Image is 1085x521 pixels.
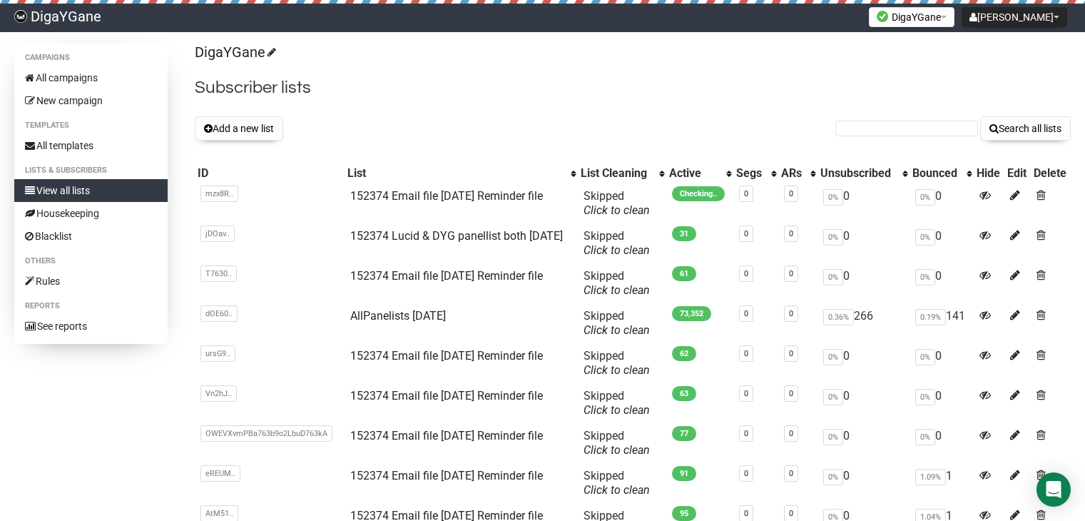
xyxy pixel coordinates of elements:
[980,116,1071,141] button: Search all lists
[789,389,793,398] a: 0
[14,49,168,66] li: Campaigns
[789,429,793,438] a: 0
[14,202,168,225] a: Housekeeping
[744,429,748,438] a: 0
[672,186,725,201] span: Checking..
[672,226,696,241] span: 31
[347,166,564,181] div: List
[915,389,935,405] span: 0%
[666,163,733,183] th: Active: No sort applied, activate to apply an ascending sort
[817,383,909,423] td: 0
[789,509,793,518] a: 0
[14,117,168,134] li: Templates
[781,166,803,181] div: ARs
[14,179,168,202] a: View all lists
[910,183,974,223] td: 0
[823,189,843,206] span: 0%
[584,403,650,417] a: Click to clean
[1007,166,1028,181] div: Edit
[350,429,543,442] a: 152374 Email file [DATE] Reminder file
[789,189,793,198] a: 0
[910,383,974,423] td: 0
[744,509,748,518] a: 0
[817,163,909,183] th: Unsubscribed: No sort applied, activate to apply an ascending sort
[744,469,748,478] a: 0
[200,305,238,322] span: dOE60..
[345,163,579,183] th: List: No sort applied, activate to apply an ascending sort
[578,163,666,183] th: List Cleaning: No sort applied, activate to apply an ascending sort
[14,10,27,23] img: f83b26b47af82e482c948364ee7c1d9c
[14,315,168,338] a: See reports
[817,423,909,463] td: 0
[672,306,711,321] span: 73,352
[823,269,843,285] span: 0%
[1004,163,1031,183] th: Edit: No sort applied, sorting is disabled
[195,75,1071,101] h2: Subscriber lists
[744,389,748,398] a: 0
[817,183,909,223] td: 0
[669,166,719,181] div: Active
[869,7,954,27] button: DigaYGane
[350,349,543,363] a: 152374 Email file [DATE] Reminder file
[823,469,843,485] span: 0%
[915,189,935,206] span: 0%
[584,309,650,337] span: Skipped
[200,465,240,482] span: eREUM..
[584,363,650,377] a: Click to clean
[977,166,1002,181] div: Hide
[195,116,283,141] button: Add a new list
[200,226,235,242] span: jDOav..
[915,269,935,285] span: 0%
[823,349,843,365] span: 0%
[962,7,1067,27] button: [PERSON_NAME]
[915,349,935,365] span: 0%
[744,189,748,198] a: 0
[200,385,237,402] span: Vn2hJ..
[974,163,1004,183] th: Hide: No sort applied, sorting is disabled
[350,189,543,203] a: 152374 Email file [DATE] Reminder file
[584,229,650,257] span: Skipped
[910,423,974,463] td: 0
[823,229,843,246] span: 0%
[789,269,793,278] a: 0
[915,309,946,325] span: 0.19%
[744,349,748,358] a: 0
[910,263,974,303] td: 0
[14,89,168,112] a: New campaign
[820,166,895,181] div: Unsubscribed
[350,229,563,243] a: 152374 Lucid & DYG panellist both [DATE]
[200,265,237,282] span: T7630..
[672,506,696,521] span: 95
[584,189,650,217] span: Skipped
[877,11,888,22] img: favicons
[584,243,650,257] a: Click to clean
[817,303,909,343] td: 266
[584,389,650,417] span: Skipped
[195,163,345,183] th: ID: No sort applied, sorting is disabled
[350,389,543,403] a: 152374 Email file [DATE] Reminder file
[672,426,696,441] span: 77
[672,346,696,361] span: 62
[733,163,778,183] th: Segs: No sort applied, activate to apply an ascending sort
[1031,163,1071,183] th: Delete: No sort applied, sorting is disabled
[584,269,650,297] span: Skipped
[744,269,748,278] a: 0
[350,269,543,283] a: 152374 Email file [DATE] Reminder file
[915,429,935,445] span: 0%
[584,349,650,377] span: Skipped
[910,223,974,263] td: 0
[195,44,274,61] a: DigaYGane
[823,429,843,445] span: 0%
[350,309,446,323] a: AllPanelists [DATE]
[200,186,238,202] span: mzx8R..
[910,463,974,503] td: 1
[584,429,650,457] span: Skipped
[200,425,332,442] span: OWEVXvmPBa763b9o2LbuD763kA
[584,203,650,217] a: Click to clean
[672,386,696,401] span: 63
[912,166,960,181] div: Bounced
[1034,166,1068,181] div: Delete
[910,163,974,183] th: Bounced: No sort applied, activate to apply an ascending sort
[789,229,793,238] a: 0
[14,270,168,293] a: Rules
